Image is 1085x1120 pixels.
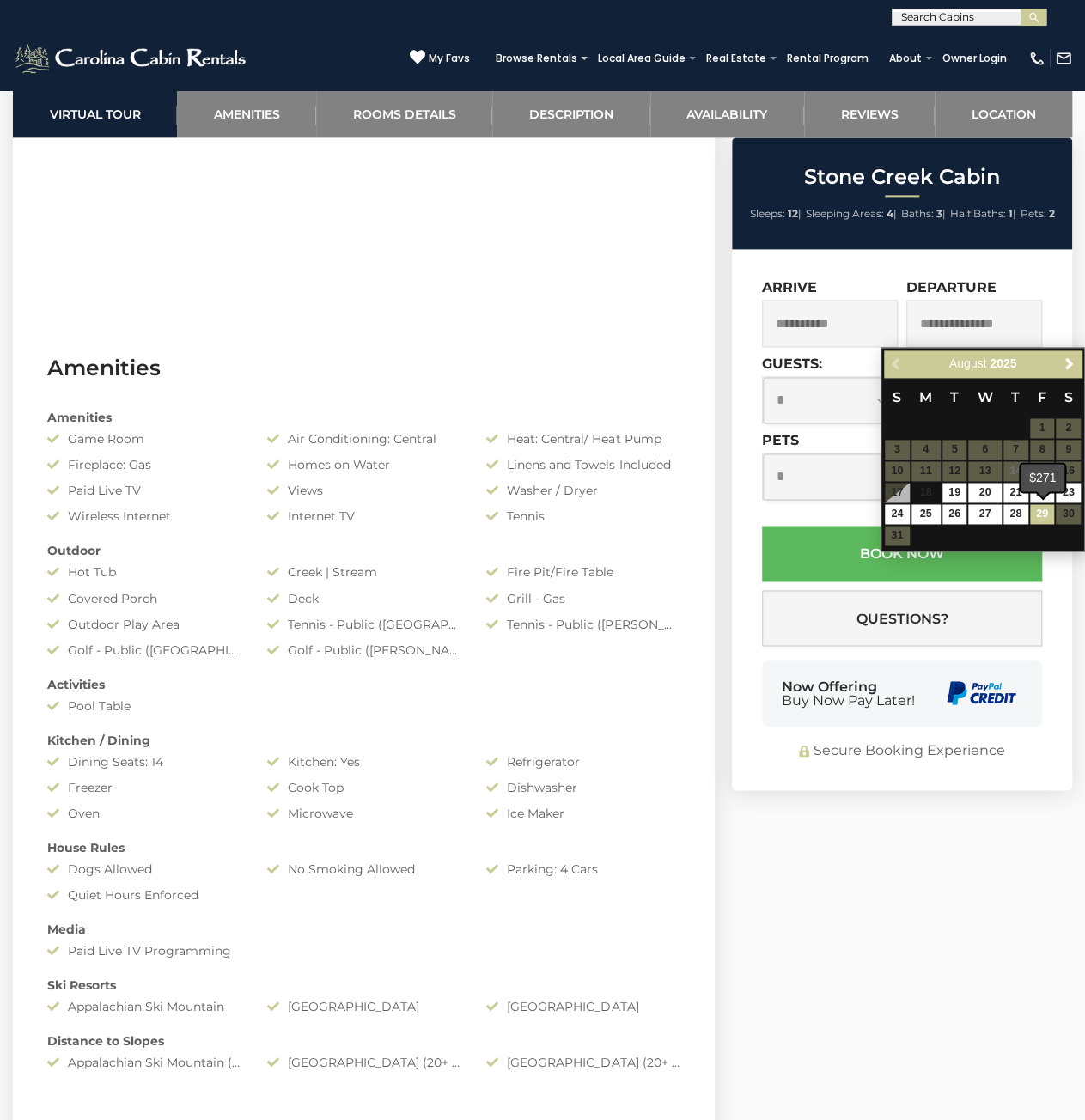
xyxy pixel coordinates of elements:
[881,46,930,70] a: About
[911,504,941,524] a: 25
[34,615,254,632] div: Outdoor Play Area
[473,804,693,821] div: Ice Maker
[254,456,474,473] div: Homes on Water
[34,482,254,499] div: Paid Live TV
[750,203,802,225] li: |
[788,207,798,220] strong: 12
[254,508,474,525] div: Internet TV
[778,46,877,70] a: Rental Program
[936,207,942,220] strong: 3
[885,504,910,524] a: 24
[473,1053,693,1070] div: [GEOGRAPHIC_DATA] (20+ Minute Drive)
[1028,50,1045,67] img: phone-regular-white.png
[806,207,884,220] span: Sleeping Areas:
[473,508,693,525] div: Tennis
[254,997,474,1014] div: [GEOGRAPHIC_DATA]
[254,804,474,821] div: Microwave
[473,997,693,1014] div: [GEOGRAPHIC_DATA]
[949,356,987,370] span: August
[750,207,785,220] span: Sleeps:
[804,90,935,137] a: Reviews
[34,430,254,447] div: Game Room
[254,778,474,795] div: Cook Top
[492,90,649,137] a: Description
[473,456,693,473] div: Linens and Towels Included
[34,1032,693,1049] div: Distance to Slopes
[919,389,932,405] span: Monday
[893,389,901,405] span: Sunday
[13,41,251,76] img: White-1-2.png
[34,941,254,959] div: Paid Live TV Programming
[901,203,946,225] li: |
[34,409,693,426] div: Amenities
[906,279,997,295] label: Departure
[34,508,254,525] div: Wireless Internet
[254,641,474,658] div: Golf - Public ([PERSON_NAME] Golf Club)
[34,731,693,748] div: Kitchen / Dining
[1056,483,1081,502] a: 23
[429,51,470,66] span: My Favs
[13,90,177,137] a: Virtual Tour
[34,589,254,606] div: Covered Porch
[34,752,254,770] div: Dining Seats: 14
[34,804,254,821] div: Oven
[935,90,1072,137] a: Location
[950,203,1016,225] li: |
[254,563,474,581] div: Creek | Stream
[34,697,254,714] div: Pool Table
[1055,50,1072,67] img: mail-regular-white.png
[254,589,474,606] div: Deck
[254,1053,474,1070] div: [GEOGRAPHIC_DATA] (20+ Minutes Drive)
[487,46,586,70] a: Browse Rentals
[34,920,693,937] div: Media
[762,740,1042,760] div: Secure Booking Experience
[34,1053,254,1070] div: Appalachian Ski Mountain (7 - 20 Minute Drive)
[34,542,693,559] div: Outdoor
[782,679,915,707] div: Now Offering
[34,838,693,855] div: House Rules
[34,886,254,903] div: Quiet Hours Enforced
[990,356,1016,370] span: 2025
[1064,389,1073,405] span: Saturday
[736,166,1068,188] h2: Stone Creek Cabin
[887,207,893,220] strong: 4
[698,46,775,70] a: Real Estate
[34,997,254,1014] div: Appalachian Ski Mountain
[254,860,474,877] div: No Smoking Allowed
[34,860,254,877] div: Dogs Allowed
[589,46,694,70] a: Local Area Guide
[782,693,915,707] span: Buy Now Pay Later!
[762,526,1042,581] button: Book Now
[650,90,804,137] a: Availability
[177,90,316,137] a: Amenities
[1021,207,1046,220] span: Pets:
[34,641,254,658] div: Golf - Public ([GEOGRAPHIC_DATA])
[254,482,474,499] div: Views
[1030,504,1055,524] a: 29
[34,456,254,473] div: Fireplace: Gas
[1009,207,1013,220] strong: 1
[34,778,254,795] div: Freezer
[934,46,1015,70] a: Owner Login
[473,615,693,632] div: Tennis - Public ([PERSON_NAME][GEOGRAPHIC_DATA])
[968,504,1001,524] a: 27
[473,589,693,606] div: Grill - Gas
[473,482,693,499] div: Washer / Dryer
[254,430,474,447] div: Air Conditioning: Central
[806,203,897,225] li: |
[34,976,693,993] div: Ski Resorts
[762,590,1042,646] button: Questions?
[34,563,254,581] div: Hot Tub
[47,353,680,383] h3: Amenities
[1021,464,1064,491] div: $271
[254,615,474,632] div: Tennis - Public ([GEOGRAPHIC_DATA])
[254,752,474,770] div: Kitchen: Yes
[1011,389,1020,405] span: Thursday
[942,504,967,524] a: 26
[762,356,822,372] label: Guests:
[978,389,993,405] span: Wednesday
[950,389,959,405] span: Tuesday
[1063,357,1076,371] span: Next
[473,860,693,877] div: Parking: 4 Cars
[1003,504,1028,524] a: 28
